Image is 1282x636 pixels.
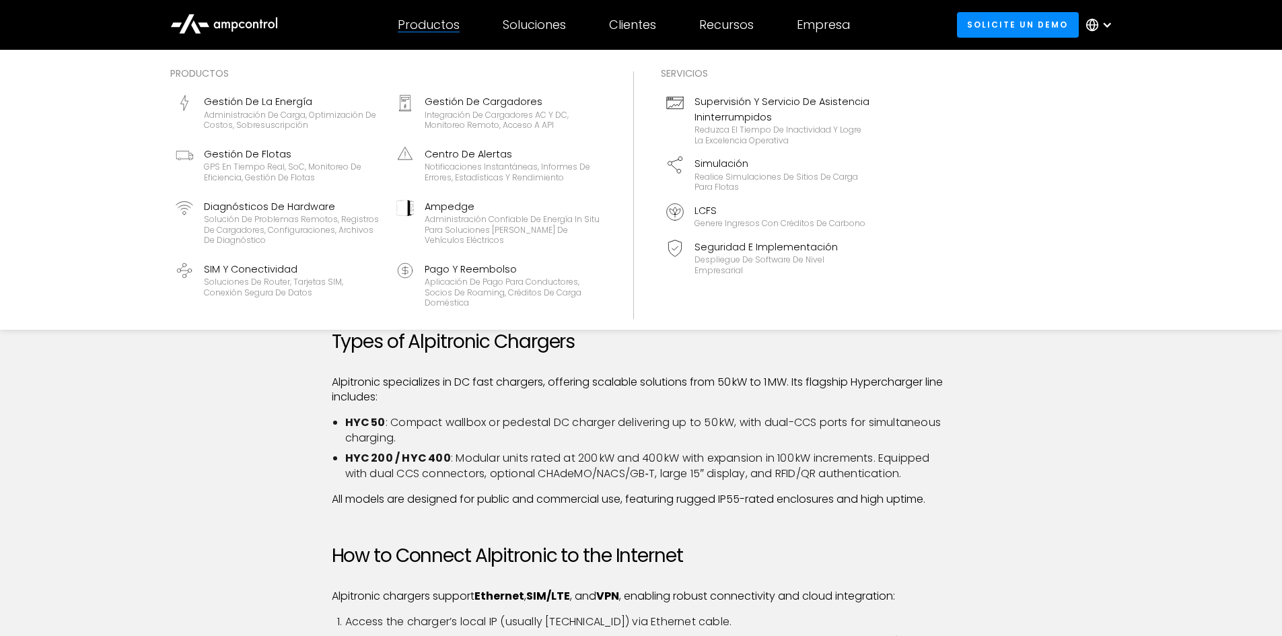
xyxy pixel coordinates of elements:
strong: HYC 50 [345,415,386,430]
div: Servicios [661,66,876,81]
div: Despliegue de software de nivel empresarial [695,254,871,275]
div: Integración de cargadores AC y DC, monitoreo remoto, acceso a API [425,110,601,131]
div: Clientes [609,17,656,32]
div: Gestión de flotas [204,147,380,162]
a: Centro de alertasNotificaciones instantáneas, informes de errores, estadísticas y rendimiento [391,141,606,188]
div: Productos [398,17,460,32]
h2: Types of Alpitronic Chargers [332,330,951,353]
div: Simulación [695,156,871,171]
div: Supervisión y servicio de asistencia ininterrumpidos [695,94,871,125]
div: Productos [170,66,606,81]
div: Administración confiable de energía in situ para soluciones [PERSON_NAME] de vehículos eléctricos [425,214,601,246]
p: Alpitronic chargers support , , and , enabling robust connectivity and cloud integration: [332,589,951,604]
p: Alpitronic specializes in DC fast chargers, offering scalable solutions from 50 kW to 1 MW. Its f... [332,375,951,405]
a: Gestión de flotasGPS en tiempo real, SoC, monitoreo de eficiencia, gestión de flotas [170,141,386,188]
li: : Modular units rated at 200 kW and 400 kW with expansion in 100 kW increments. Equipped with dua... [345,451,951,481]
a: LCFSGenere ingresos con créditos de carbono [661,198,876,234]
div: Empresa [797,17,850,32]
div: LCFS [695,203,865,218]
li: Access the charger’s local IP (usually [TECHNICAL_ID]) via Ethernet cable. [345,614,951,629]
strong: Ethernet [474,588,524,604]
div: Recursos [699,17,754,32]
div: Notificaciones instantáneas, informes de errores, estadísticas y rendimiento [425,162,601,182]
a: Gestión de la energíaAdministración de carga, optimización de costos, sobresuscripción [170,89,386,136]
a: AmpedgeAdministración confiable de energía in situ para soluciones [PERSON_NAME] de vehículos elé... [391,194,606,251]
div: Seguridad e implementación [695,240,871,254]
a: Seguridad e implementaciónDespliegue de software de nivel empresarial [661,234,876,281]
p: All models are designed for public and commercial use, featuring rugged IP55-rated enclosures and... [332,492,951,507]
a: Pago y reembolsoAplicación de pago para conductores, socios de roaming, créditos de carga doméstica [391,256,606,314]
div: Gestión de cargadores [425,94,601,109]
div: Administración de carga, optimización de costos, sobresuscripción [204,110,380,131]
div: Solución de problemas remotos, registros de cargadores, configuraciones, archivos de diagnóstico [204,214,380,246]
div: Ampedge [425,199,601,214]
div: Genere ingresos con créditos de carbono [695,218,865,229]
div: Diagnósticos de hardware [204,199,380,214]
div: Aplicación de pago para conductores, socios de roaming, créditos de carga doméstica [425,277,601,308]
li: : Compact wallbox or pedestal DC charger delivering up to 50 kW, with dual-CCS ports for simultan... [345,415,951,446]
strong: SIM/LTE [526,588,570,604]
div: Soluciones [503,17,566,32]
div: Pago y reembolso [425,262,601,277]
div: SIM y conectividad [204,262,380,277]
div: Reduzca el tiempo de inactividad y logre la excelencia operativa [695,125,871,145]
a: Diagnósticos de hardwareSolución de problemas remotos, registros de cargadores, configuraciones, ... [170,194,386,251]
strong: VPN [596,588,619,604]
div: Centro de alertas [425,147,601,162]
a: Solicite un demo [957,12,1079,37]
div: Soluciones de router, tarjetas SIM, conexión segura de datos [204,277,380,297]
strong: HYC 200 / HYC 400 [345,450,451,466]
a: Supervisión y servicio de asistencia ininterrumpidosReduzca el tiempo de inactividad y logre la e... [661,89,876,151]
a: SimulaciónRealice simulaciones de sitios de carga para flotas [661,151,876,198]
div: Gestión de la energía [204,94,380,109]
a: SIM y conectividadSoluciones de router, tarjetas SIM, conexión segura de datos [170,256,386,314]
a: Gestión de cargadoresIntegración de cargadores AC y DC, monitoreo remoto, acceso a API [391,89,606,136]
h2: How to Connect Alpitronic to the Internet [332,544,951,567]
div: GPS en tiempo real, SoC, monitoreo de eficiencia, gestión de flotas [204,162,380,182]
div: Realice simulaciones de sitios de carga para flotas [695,172,871,192]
